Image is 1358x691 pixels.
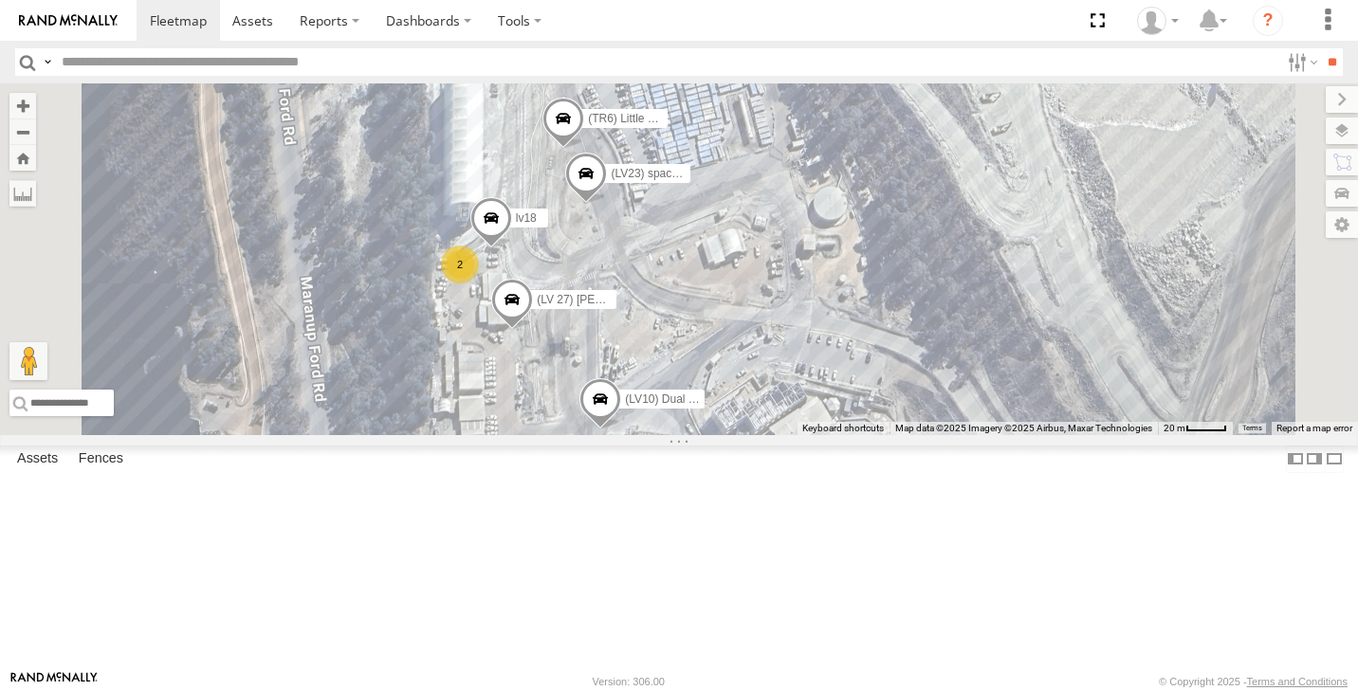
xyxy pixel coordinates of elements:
[611,167,727,180] span: (LV23) space cab triton
[1325,446,1344,473] label: Hide Summary Table
[1276,423,1352,433] a: Report a map error
[1158,422,1233,435] button: Map scale: 20 m per 40 pixels
[1130,7,1185,35] div: Cody Roberts
[9,145,36,171] button: Zoom Home
[9,93,36,118] button: Zoom in
[19,14,118,27] img: rand-logo.svg
[8,446,67,472] label: Assets
[1305,446,1324,473] label: Dock Summary Table to the Right
[9,180,36,207] label: Measure
[40,48,55,76] label: Search Query
[441,245,479,283] div: 2
[625,392,743,406] span: (LV10) Dual cab ranger
[9,118,36,145] button: Zoom out
[1253,6,1283,36] i: ?
[588,112,679,125] span: (TR6) Little Tipper
[1164,423,1185,433] span: 20 m
[1326,211,1358,238] label: Map Settings
[802,422,884,435] button: Keyboard shortcuts
[1247,676,1348,687] a: Terms and Conditions
[10,672,98,691] a: Visit our Website
[1280,48,1321,76] label: Search Filter Options
[1159,676,1348,687] div: © Copyright 2025 -
[895,423,1152,433] span: Map data ©2025 Imagery ©2025 Airbus, Maxar Technologies
[516,211,537,225] span: lv18
[537,292,670,305] span: (LV 27) [PERSON_NAME]
[9,342,47,380] button: Drag Pegman onto the map to open Street View
[69,446,133,472] label: Fences
[593,676,665,687] div: Version: 306.00
[1286,446,1305,473] label: Dock Summary Table to the Left
[1242,425,1262,432] a: Terms (opens in new tab)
